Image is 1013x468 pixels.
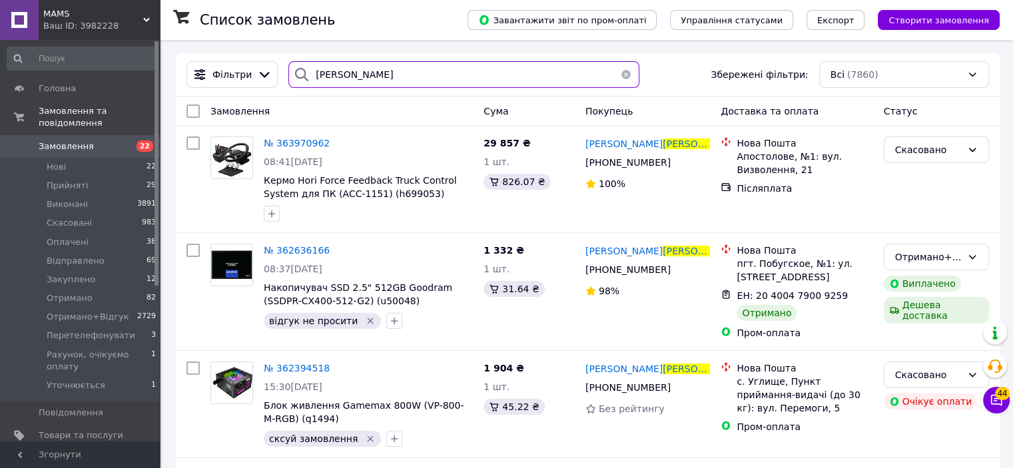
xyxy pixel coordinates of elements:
[585,362,711,375] a: [PERSON_NAME][PERSON_NAME]
[39,140,94,152] span: Замовлення
[864,14,1000,25] a: Створити замовлення
[895,367,962,382] div: Скасовано
[484,363,524,373] span: 1 904 ₴
[983,387,1010,413] button: Чат з покупцем44
[681,15,783,25] span: Управління статусами
[737,326,872,340] div: Пром-оплата
[147,255,156,267] span: 69
[484,381,509,392] span: 1 шт.
[264,175,457,199] span: Кермо Hori Force Feedback Truck Control System для ПК (ACC-1151) (h699053)
[47,311,129,323] span: Отримано+Відгук
[211,244,252,286] img: Фото товару
[147,161,156,173] span: 22
[47,180,88,192] span: Прийняті
[365,433,376,444] svg: Видалити мітку
[7,47,157,71] input: Пошук
[142,217,156,229] span: 983
[599,286,619,296] span: 98%
[211,362,252,403] img: Фото товару
[585,264,671,275] span: [PHONE_NUMBER]
[468,10,657,30] button: Завантажити звіт по пром-оплаті
[585,382,671,393] span: [PHONE_NUMBER]
[365,316,376,326] svg: Видалити мітку
[807,10,865,30] button: Експорт
[847,69,878,80] span: (7860)
[585,157,671,168] span: [PHONE_NUMBER]
[888,15,989,25] span: Створити замовлення
[737,375,872,415] div: с. Углище, Пункт приймання-видачі (до 30 кг): вул. Перемоги, 5
[670,10,793,30] button: Управління статусами
[484,156,509,167] span: 1 шт.
[137,311,156,323] span: 2729
[884,106,918,117] span: Статус
[264,381,322,392] span: 15:30[DATE]
[43,8,143,20] span: MAMS
[43,20,160,32] div: Ваш ID: 3982228
[47,217,92,229] span: Скасовані
[895,250,962,264] div: Отримано+Відгук
[39,407,103,419] span: Повідомлення
[137,140,153,152] span: 22
[47,379,105,391] span: Уточнюється
[484,106,508,117] span: Cума
[47,255,105,267] span: Відправлено
[47,274,95,286] span: Закуплено
[39,105,160,129] span: Замовлення та повідомлення
[737,244,872,257] div: Нова Пошта
[264,264,322,274] span: 08:37[DATE]
[151,349,156,373] span: 1
[599,178,625,189] span: 100%
[147,236,156,248] span: 38
[884,393,978,409] div: Очікує оплати
[264,282,452,306] a: Накопичувач SSD 2.5" 512GB Goodram (SSDPR-CX400-512-G2) (u50048)
[737,136,872,150] div: Нова Пошта
[721,106,819,117] span: Доставка та оплата
[264,363,330,373] span: № 362394518
[663,363,740,374] span: [PERSON_NAME]
[212,68,252,81] span: Фільтри
[264,156,322,167] span: 08:41[DATE]
[47,292,93,304] span: Отримано
[737,257,872,284] div: пгт. Побугское, №1: ул. [STREET_ADDRESS]
[484,245,524,256] span: 1 332 ₴
[484,264,509,274] span: 1 шт.
[613,61,639,88] button: Очистить
[210,106,270,117] span: Замовлення
[737,150,872,176] div: Апостолове, №1: вул. Визволення, 21
[47,161,66,173] span: Нові
[47,330,135,342] span: Перетелефонувати
[995,387,1010,400] span: 44
[484,399,544,415] div: 45.22 ₴
[884,297,989,324] div: Дешева доставка
[737,290,848,301] span: ЕН: 20 4004 7900 9259
[210,361,253,404] a: Фото товару
[478,14,646,26] span: Завантажити звіт по пром-оплаті
[484,174,550,190] div: 826.07 ₴
[585,244,711,258] a: [PERSON_NAME][PERSON_NAME]
[151,330,156,342] span: 3
[737,305,797,321] div: Отримано
[147,274,156,286] span: 12
[831,68,844,81] span: Всі
[878,10,1000,30] button: Створити замовлення
[884,276,961,292] div: Виплачено
[264,245,330,256] a: № 362636166
[737,361,872,375] div: Нова Пошта
[711,68,808,81] span: Збережені фільтри:
[585,138,663,149] span: [PERSON_NAME]
[585,106,633,117] span: Покупець
[210,136,253,179] a: Фото товару
[264,400,464,424] a: Блок живлення Gamemax 800W (VP-800-M-RGB) (q1494)
[663,138,740,149] span: [PERSON_NAME]
[737,420,872,433] div: Пром-оплата
[47,236,89,248] span: Оплачені
[288,61,639,88] input: Пошук за номером замовлення, ПІБ покупця, номером телефону, Email, номером накладної
[147,180,156,192] span: 29
[484,138,531,148] span: 29 857 ₴
[599,403,665,414] span: Без рейтингу
[484,281,544,297] div: 31.64 ₴
[151,379,156,391] span: 1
